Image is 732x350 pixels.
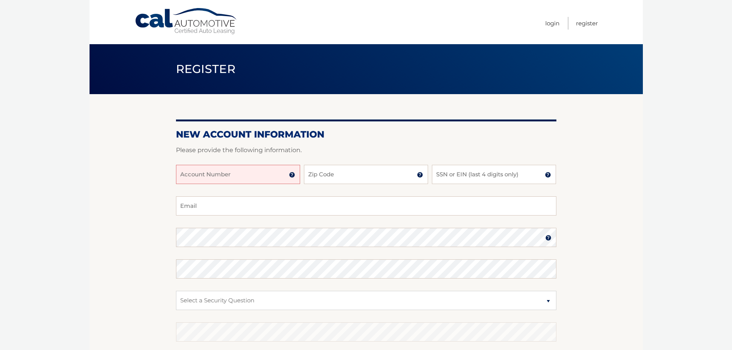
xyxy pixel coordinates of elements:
h2: New Account Information [176,129,556,140]
input: Email [176,196,556,216]
a: Login [545,17,559,30]
input: Account Number [176,165,300,184]
a: Cal Automotive [134,8,238,35]
img: tooltip.svg [417,172,423,178]
input: SSN or EIN (last 4 digits only) [432,165,556,184]
img: tooltip.svg [545,235,551,241]
p: Please provide the following information. [176,145,556,156]
img: tooltip.svg [289,172,295,178]
a: Register [576,17,598,30]
span: Register [176,62,236,76]
img: tooltip.svg [545,172,551,178]
input: Zip Code [304,165,428,184]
